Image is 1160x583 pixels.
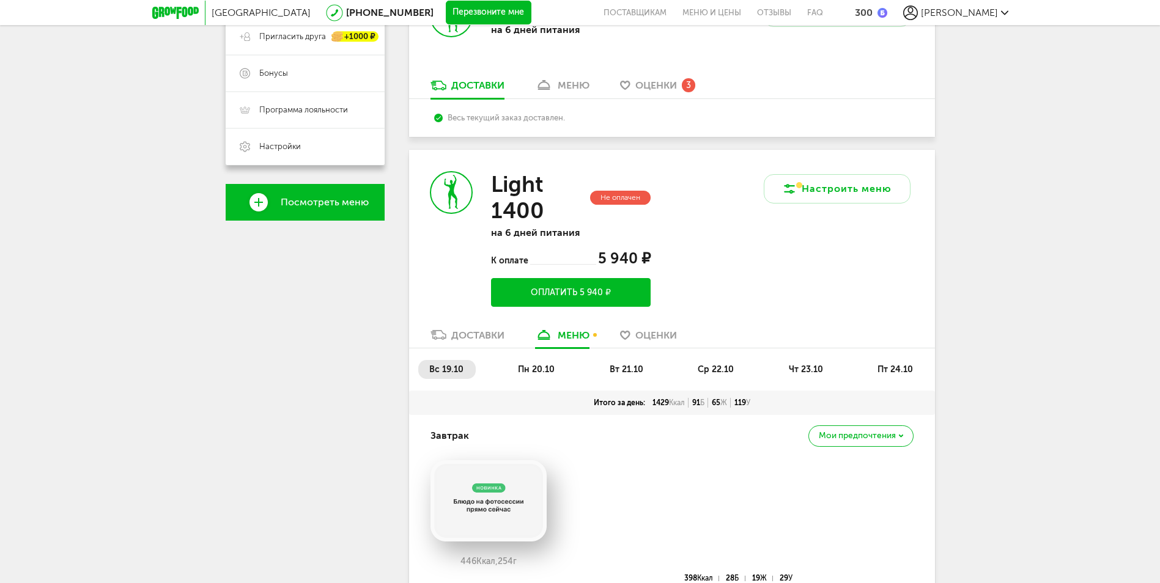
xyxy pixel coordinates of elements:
[424,79,511,98] a: Доставки
[529,328,596,348] a: меню
[476,556,498,566] span: Ккал,
[764,174,911,204] button: Настроить меню
[877,8,887,18] img: bonus_b.cdccf46.png
[698,364,734,375] span: ср 22.10
[731,398,754,408] div: 119
[788,574,792,582] span: У
[212,7,311,18] span: [GEOGRAPHIC_DATA]
[259,31,326,42] span: Пригласить друга
[760,574,767,582] span: Ж
[529,79,596,98] a: меню
[491,278,650,307] button: Оплатить 5 940 ₽
[434,113,909,122] div: Весь текущий заказ доставлен.
[684,576,719,581] div: 398
[491,227,650,238] p: на 6 дней питания
[614,79,701,98] a: Оценки 3
[430,424,469,447] h4: Завтрак
[513,556,517,566] span: г
[635,79,677,91] span: Оценки
[226,92,385,128] a: Программа лояльности
[451,79,504,91] div: Доставки
[226,18,385,55] a: Пригласить друга +1000 ₽
[780,576,792,581] div: 29
[708,398,731,408] div: 65
[332,32,379,42] div: +1000 ₽
[669,398,685,407] span: Ккал
[451,329,504,341] div: Доставки
[726,576,745,581] div: 28
[610,364,643,375] span: вт 21.10
[746,398,750,407] span: У
[226,55,385,92] a: Бонусы
[259,141,301,152] span: Настройки
[281,197,369,208] span: Посмотреть меню
[491,24,650,35] p: на 6 дней питания
[590,191,651,205] div: Не оплачен
[635,329,677,341] span: Оценки
[429,364,464,375] span: вс 19.10
[259,105,348,116] span: Программа лояльности
[590,398,649,408] div: Итого за день:
[700,398,704,407] span: Б
[226,128,385,165] a: Настройки
[752,576,773,581] div: 19
[855,7,873,18] div: 300
[614,328,683,348] a: Оценки
[734,574,739,582] span: Б
[689,398,708,408] div: 91
[259,68,288,79] span: Бонусы
[346,7,434,18] a: [PHONE_NUMBER]
[598,249,651,267] span: 5 940 ₽
[877,364,913,375] span: пт 24.10
[649,398,689,408] div: 1429
[720,398,727,407] span: Ж
[921,7,998,18] span: [PERSON_NAME]
[491,255,530,266] span: К оплате
[430,557,547,566] div: 446 254
[226,184,385,221] a: Посмотреть меню
[697,574,713,582] span: Ккал
[682,78,695,92] div: 3
[491,171,587,224] h3: Light 1400
[558,329,589,341] div: меню
[424,328,511,348] a: Доставки
[446,1,531,25] button: Перезвоните мне
[789,364,823,375] span: чт 23.10
[819,431,896,440] span: Мои предпочтения
[558,79,589,91] div: меню
[518,364,555,375] span: пн 20.10
[430,460,547,541] img: big_noimage.png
